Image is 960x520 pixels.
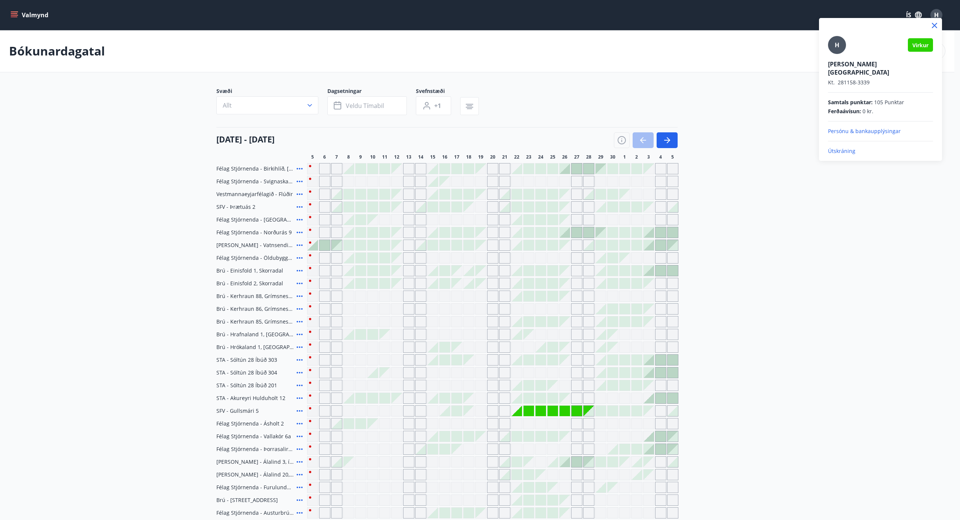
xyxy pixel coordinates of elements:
p: 281158-3339 [828,79,933,86]
p: Útskráning [828,147,933,155]
span: 105 Punktar [874,99,904,106]
span: Kt. [828,79,835,86]
span: Ferðaávísun : [828,108,861,115]
p: Persónu & bankaupplýsingar [828,127,933,135]
span: Virkur [912,42,928,49]
span: Samtals punktar : [828,99,873,106]
p: [PERSON_NAME][GEOGRAPHIC_DATA] [828,60,933,76]
span: H [835,41,839,49]
span: 0 kr. [862,108,873,115]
